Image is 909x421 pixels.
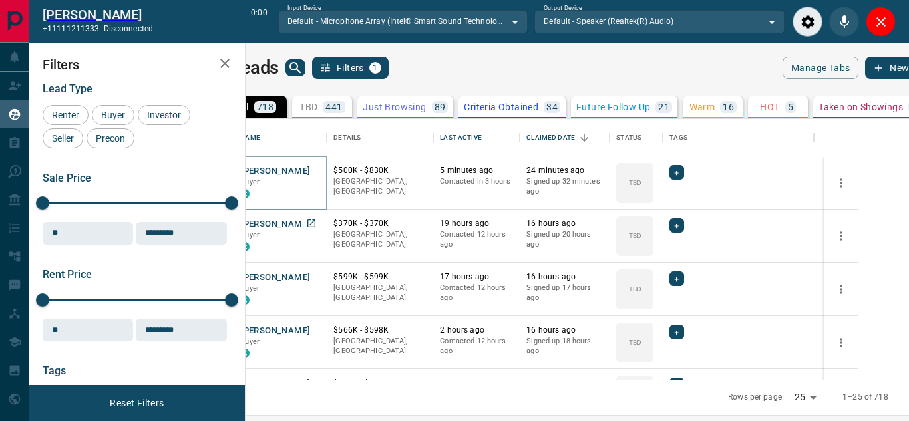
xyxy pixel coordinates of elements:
[43,128,83,148] div: Seller
[333,325,427,336] p: $566K - $598K
[333,218,427,229] p: $370K - $370K
[842,392,888,403] p: 1–25 of 718
[333,119,361,156] div: Details
[526,283,603,303] p: Signed up 17 hours ago
[333,271,427,283] p: $599K - $599K
[433,119,520,156] div: Last Active
[333,378,427,389] p: $449K - $739K
[526,119,575,156] div: Claimed Date
[240,325,310,337] button: [PERSON_NAME]
[240,218,310,231] button: [PERSON_NAME]
[47,133,79,144] span: Seller
[789,388,821,407] div: 25
[371,63,380,72] span: 1
[87,128,134,148] div: Precon
[43,23,153,35] p: +11111211333 -
[440,165,513,176] p: 5 minutes ago
[240,119,260,156] div: Name
[325,102,342,112] p: 441
[240,337,260,346] span: Buyer
[240,271,310,284] button: [PERSON_NAME]
[43,268,92,281] span: Rent Price
[43,7,153,23] a: [PERSON_NAME]
[234,119,327,156] div: Name
[629,178,641,188] p: TBD
[333,165,427,176] p: $500K - $830K
[440,336,513,356] p: Contacted 12 hours ago
[333,229,427,250] p: [GEOGRAPHIC_DATA], [GEOGRAPHIC_DATA]
[240,165,310,178] button: [PERSON_NAME]
[674,272,679,285] span: +
[43,57,232,72] h2: Filters
[831,333,851,352] button: more
[674,378,679,392] span: +
[831,279,851,299] button: more
[440,325,513,336] p: 2 hours ago
[526,229,603,250] p: Signed up 20 hours ago
[546,102,558,112] p: 34
[440,218,513,229] p: 19 hours ago
[526,176,603,197] p: Signed up 32 minutes ago
[43,82,92,95] span: Lead Type
[526,218,603,229] p: 16 hours ago
[520,119,610,156] div: Claimed Date
[831,226,851,246] button: more
[723,102,734,112] p: 16
[251,7,267,37] p: 0:00
[616,119,641,156] div: Status
[303,215,320,232] a: Open in New Tab
[526,378,603,389] p: 16 hours ago
[43,172,91,184] span: Sale Price
[278,10,528,33] div: Default - Microphone Array (Intel® Smart Sound Technology for Digital Microphones)
[831,173,851,193] button: more
[663,119,814,156] div: Tags
[669,218,683,233] div: +
[829,7,859,37] div: Mute
[299,102,317,112] p: TBD
[142,110,186,120] span: Investor
[440,119,481,156] div: Last Active
[440,271,513,283] p: 17 hours ago
[240,284,260,293] span: Buyer
[629,337,641,347] p: TBD
[96,110,130,120] span: Buyer
[333,283,427,303] p: [GEOGRAPHIC_DATA], [GEOGRAPHIC_DATA]
[440,176,513,187] p: Contacted in 3 hours
[526,325,603,336] p: 16 hours ago
[866,7,896,37] div: Close
[783,57,858,79] button: Manage Tabs
[669,119,687,156] div: Tags
[534,10,785,33] div: Default - Speaker (Realtek(R) Audio)
[674,325,679,339] span: +
[92,105,134,125] div: Buyer
[526,271,603,283] p: 16 hours ago
[674,166,679,179] span: +
[363,102,426,112] p: Just Browsing
[240,178,260,186] span: Buyer
[138,105,190,125] div: Investor
[464,102,538,112] p: Criteria Obtained
[760,102,779,112] p: HOT
[544,4,582,13] label: Output Device
[440,283,513,303] p: Contacted 12 hours ago
[576,102,650,112] p: Future Follow Up
[327,119,433,156] div: Details
[440,229,513,250] p: Contacted 12 hours ago
[728,392,784,403] p: Rows per page:
[43,105,89,125] div: Renter
[285,59,305,76] button: search button
[610,119,663,156] div: Status
[91,133,130,144] span: Precon
[435,102,446,112] p: 89
[674,219,679,232] span: +
[669,165,683,180] div: +
[312,57,389,79] button: Filters1
[240,378,310,390] button: [PERSON_NAME]
[669,325,683,339] div: +
[526,336,603,356] p: Signed up 18 hours ago
[240,231,260,239] span: Buyer
[629,231,641,241] p: TBD
[440,378,513,389] p: 16 hours ago
[287,4,321,13] label: Input Device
